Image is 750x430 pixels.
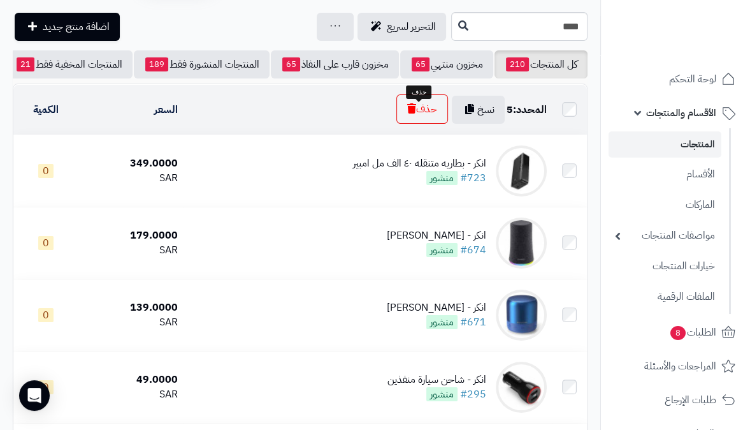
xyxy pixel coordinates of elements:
span: منشور [426,171,458,185]
span: 189 [145,57,168,71]
a: الكمية [33,102,59,117]
a: التحرير لسريع [357,13,446,41]
div: 139.0000 [83,300,178,315]
a: المنتجات [609,131,721,158]
div: SAR [83,387,178,402]
div: 49.0000 [83,373,178,387]
a: السعر [154,102,178,117]
div: انكر - شاحن سيارة منفذين [387,373,486,387]
a: مواصفات المنتجات [609,222,721,249]
span: 21 [17,57,34,71]
img: انكر - شاحن سيارة منفذين [496,362,547,413]
div: SAR [83,243,178,258]
a: #674 [460,242,486,258]
a: المراجعات والأسئلة [609,351,742,382]
div: SAR [83,171,178,186]
a: الماركات [609,191,721,219]
img: انكر - سبيكر بلوتوث [496,290,547,341]
button: حذف [396,94,448,124]
a: #723 [460,170,486,186]
span: 8 [670,326,686,340]
button: نسخ [452,96,505,124]
a: كل المنتجات210 [494,50,588,78]
span: 0 [38,164,54,178]
span: 65 [282,57,300,71]
span: اضافة منتج جديد [43,19,110,34]
a: الطلبات8 [609,317,742,348]
a: مخزون قارب على النفاذ65 [271,50,399,78]
a: خيارات المنتجات [609,253,721,280]
a: طلبات الإرجاع [609,385,742,415]
span: منشور [426,387,458,401]
div: Open Intercom Messenger [19,380,50,411]
img: logo-2.png [663,36,738,63]
span: التحرير لسريع [387,19,436,34]
a: المنتجات المخفية فقط21 [5,50,133,78]
a: #671 [460,315,486,330]
a: #295 [460,387,486,402]
span: منشور [426,315,458,329]
a: الأقسام [609,161,721,188]
div: 349.0000 [83,156,178,171]
a: الملفات الرقمية [609,283,721,311]
span: 0 [38,236,54,250]
div: 179.0000 [83,228,178,243]
span: 5 [507,102,513,117]
img: انكر - سبيكر بلوتوث [496,218,547,269]
div: انكر - [PERSON_NAME] [387,228,486,243]
span: 210 [506,57,529,71]
span: لوحة التحكم [669,70,716,88]
div: SAR [83,315,178,330]
span: الطلبات [669,323,716,341]
span: 65 [412,57,429,71]
div: انكر - بطاريه متنقله ٤٠ الف مل امبير [353,156,486,171]
a: مخزون منتهي65 [400,50,493,78]
span: المراجعات والأسئلة [644,357,716,375]
a: لوحة التحكم [609,64,742,94]
div: انكر - [PERSON_NAME] [387,300,486,315]
div: المحدد: [507,103,547,117]
a: المنتجات المنشورة فقط189 [134,50,270,78]
a: اضافة منتج جديد [15,13,120,41]
span: منشور [426,243,458,257]
div: حذف [406,85,431,100]
span: الأقسام والمنتجات [646,104,716,122]
span: طلبات الإرجاع [665,391,716,409]
span: 0 [38,308,54,322]
img: انكر - بطاريه متنقله ٤٠ الف مل امبير [496,145,547,196]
